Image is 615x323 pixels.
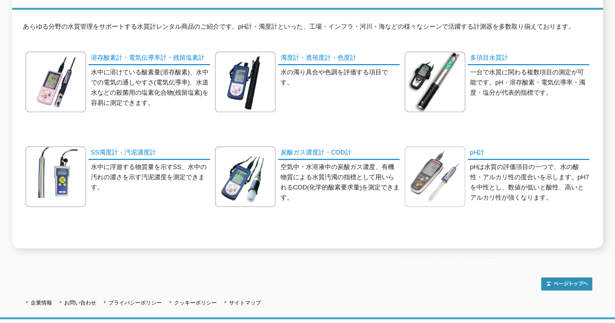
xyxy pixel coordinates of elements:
a: 炭酸ガス濃度計・COD計 [278,146,400,160]
img: pH計 [404,146,465,207]
a: SS濁度計・汚泥濃度計 [88,146,210,160]
img: 濁度計・透視度計・色度計 [215,51,276,112]
img: 溶存酸素計・電気伝導率計・残留塩素計 [25,51,86,112]
img: トップページへ [541,277,592,290]
a: 溶存酸素計・電気伝導率計・残留塩素計 [88,51,210,66]
img: 多項目水質計 [404,51,465,112]
img: SS濁度計・汚泥濃度計 [25,146,86,207]
a: プライバシーポリシー [108,300,162,306]
a: 濁度計・透視度計・色度計 [278,51,400,66]
a: 多項目水質計 [468,51,589,66]
a: 企業情報 [31,300,52,306]
img: 炭酸ガス濃度計・COD計 [215,146,276,207]
a: pH計 [468,146,589,160]
p: 水の濁り具合や色調を評価する項目です。 [280,68,400,88]
p: pHは水質の評価項目の一つで、水の酸性・アルカリ性の度合いを示します。pH7を中性とし、数値が低いと酸性、高いとアルカリ性が強くなります。 [470,162,589,203]
p: あらゆる分野の水質管理をサポートする水質計レンタル商品のご紹介です。pH計・濁度計といった、工場・インフラ・河川・海などの様々なシーンで活躍する計測器を多数取り揃えております。 [23,22,592,37]
a: お問い合わせ [64,300,96,306]
p: 空気中・水溶液中の炭酸ガス濃度、有機物質による水質汚濁の指標として用いられるCOD(化学的酸素要求量)を測定できます。 [280,162,400,203]
p: 一台で水質に関わる複数項目の測定が可能です。pH・溶存酸素・電気伝導率・濁度・塩分が代表的指標です。 [470,68,589,98]
p: 水中に溶けている酸素量(溶存酸素)、水中での電気の通しやすさ(電気伝導率)、水道水などの殺菌用の塩素化合物(残留塩素)を容易に測定できます。 [90,68,210,108]
a: サイトマップ [229,300,261,306]
p: 水中に浮遊する物質量を示すSS、水中の汚れの濃さを示す汚泥濃度を測定できます。 [90,162,210,192]
a: クッキーポリシー [174,300,217,306]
